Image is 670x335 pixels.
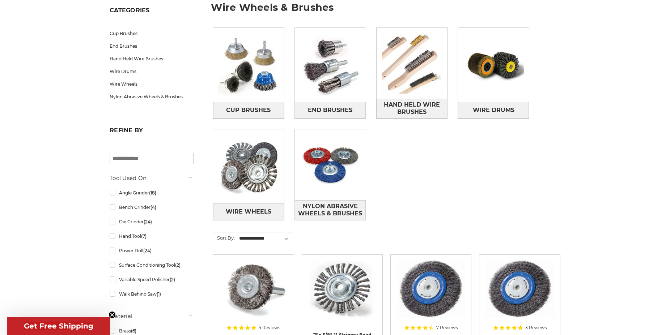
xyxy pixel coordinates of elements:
a: Nylon Abrasive Wheels & Brushes [110,90,194,103]
h1: wire wheels & brushes [211,3,560,18]
img: 7" x 5/8"-11 Stringer Bead Wire Wheel [307,260,377,318]
h5: Tool Used On [110,174,194,182]
img: Crimped Wire Wheel with Shank Non Magnetic [218,260,288,318]
span: (7) [141,233,147,239]
a: Angle Grinder [110,186,194,199]
span: (1) [157,291,161,297]
span: (2) [170,277,175,282]
a: End Brushes [295,102,366,118]
span: (6) [131,328,136,334]
a: Power Drill [110,244,194,257]
h5: Material [110,312,194,321]
span: Nylon Abrasive Wheels & Brushes [295,200,365,220]
a: Wire Drums [458,102,529,118]
img: End Brushes [295,30,366,100]
span: (24) [144,219,152,224]
img: Nylon Abrasive Wheels & Brushes [295,129,366,200]
span: (24) [143,248,152,253]
h5: Categories [110,7,194,18]
img: 6" Crimped Wire Wheel for Pedestal Grinder [484,260,555,318]
a: End Brushes [110,40,194,52]
a: Surface Conditioning Tool [110,259,194,271]
span: Hand Held Wire Brushes [377,99,447,118]
span: End Brushes [308,104,352,116]
a: Cup Brushes [110,27,194,40]
span: (4) [150,205,156,210]
span: Get Free Shipping [24,322,93,330]
span: Cup Brushes [226,104,271,116]
a: Hand Held Wire Brushes [110,52,194,65]
a: Variable Speed Polisher [110,273,194,286]
a: Wire Wheels [110,78,194,90]
a: Hand Held Wire Brushes [377,99,448,119]
a: Wire Wheels [213,203,284,220]
span: Wire Drums [473,104,514,116]
a: Wire Drums [110,65,194,78]
span: (18) [149,190,156,196]
a: Nylon Abrasive Wheels & Brushes [295,200,366,220]
img: Wire Wheels [213,131,284,202]
button: Close teaser [109,311,116,318]
div: Get Free ShippingClose teaser [7,317,110,335]
a: Hand Tool [110,230,194,242]
img: 8" Crimped Wire Wheel for Pedestal Grinder [396,260,466,318]
label: Sort By: [213,232,235,243]
span: (2) [175,262,181,268]
a: Cup Brushes [213,102,284,118]
img: Cup Brushes [213,30,284,100]
a: Die Grinder [110,215,194,228]
h5: Refine by [110,127,194,138]
a: Bench Grinder [110,201,194,214]
img: Wire Drums [458,30,529,100]
a: Walk Behind Saw [110,288,194,300]
img: Hand Held Wire Brushes [377,28,448,99]
span: Wire Wheels [226,206,271,218]
select: Sort By: [238,233,292,244]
